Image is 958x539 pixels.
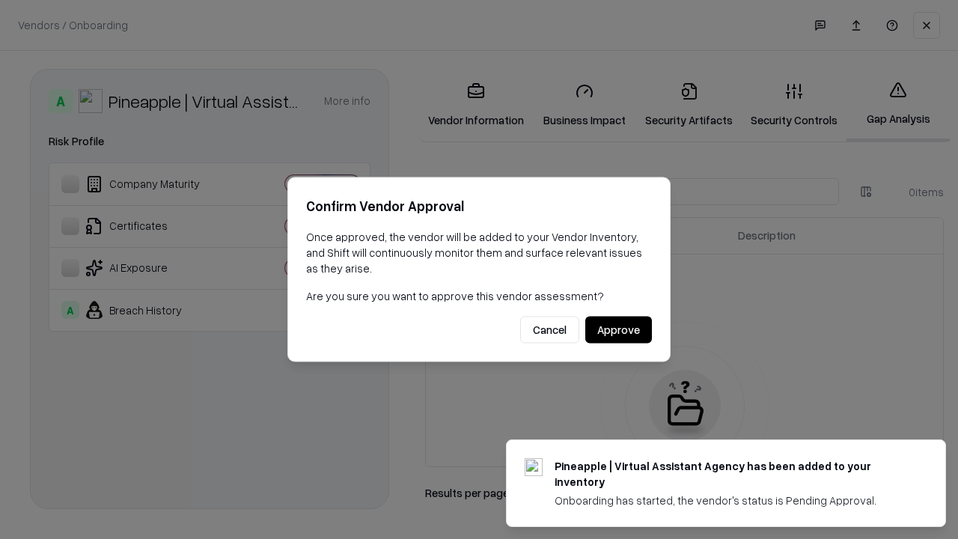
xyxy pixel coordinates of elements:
[555,493,909,508] div: Onboarding has started, the vendor's status is Pending Approval.
[306,288,652,304] p: Are you sure you want to approve this vendor assessment?
[306,229,652,276] p: Once approved, the vendor will be added to your Vendor Inventory, and Shift will continuously mon...
[525,458,543,476] img: trypineapple.com
[585,317,652,344] button: Approve
[555,458,909,490] div: Pineapple | Virtual Assistant Agency has been added to your inventory
[306,195,652,217] h2: Confirm Vendor Approval
[520,317,579,344] button: Cancel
